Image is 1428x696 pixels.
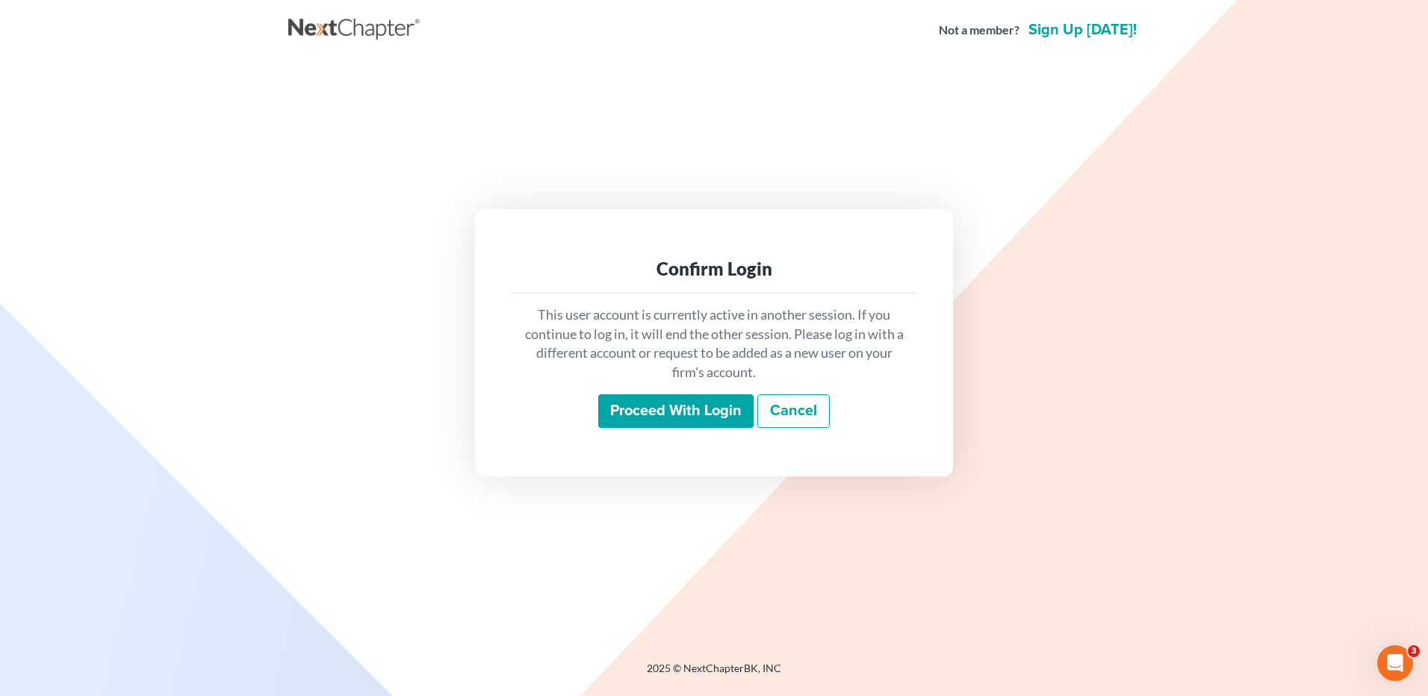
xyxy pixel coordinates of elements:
[1025,22,1140,37] a: Sign up [DATE]!
[288,661,1140,688] div: 2025 © NextChapterBK, INC
[757,394,830,429] a: Cancel
[939,22,1019,39] strong: Not a member?
[1408,645,1420,657] span: 3
[1377,645,1413,681] iframe: Intercom live chat
[523,305,905,382] p: This user account is currently active in another session. If you continue to log in, it will end ...
[598,394,754,429] input: Proceed with login
[523,257,905,281] div: Confirm Login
